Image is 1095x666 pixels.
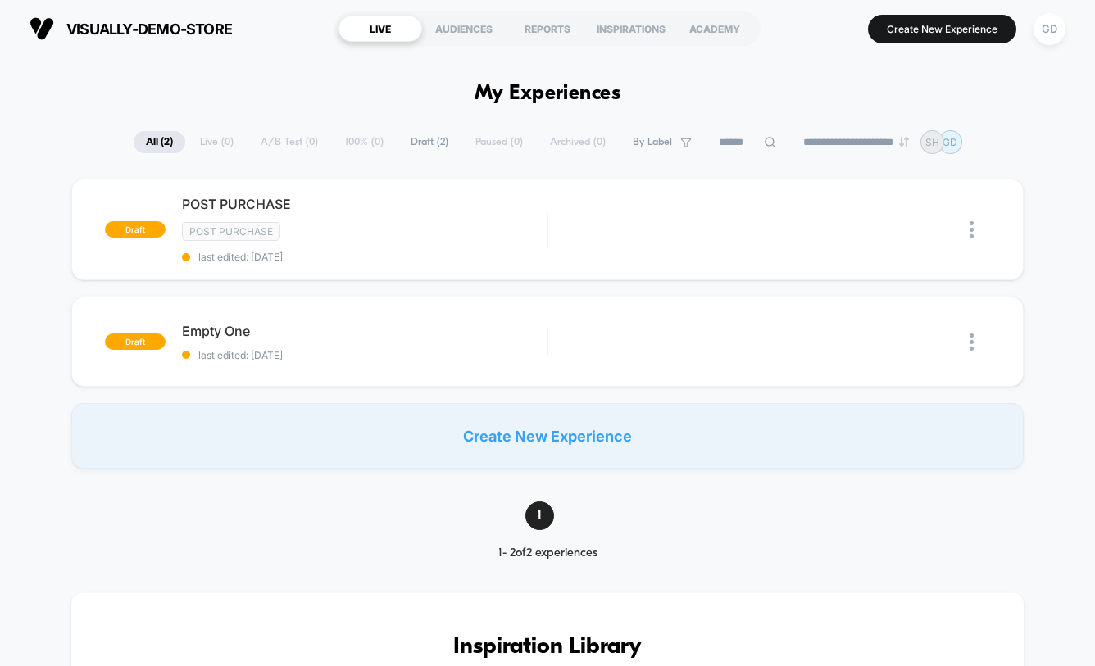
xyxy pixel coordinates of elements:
span: Empty One [182,323,547,339]
div: 1 - 2 of 2 experiences [469,546,627,560]
div: ACADEMY [673,16,757,42]
button: visually-demo-store [25,16,237,42]
img: close [970,333,974,351]
div: GD [1034,13,1065,45]
span: Post Purchase [182,222,280,241]
div: REPORTS [506,16,589,42]
img: Visually logo [30,16,54,41]
button: Create New Experience [868,15,1016,43]
img: end [899,137,909,147]
h1: My Experiences [475,82,621,106]
span: All ( 2 ) [134,131,185,153]
div: AUDIENCES [422,16,506,42]
div: Create New Experience [71,403,1024,469]
span: last edited: [DATE] [182,349,547,361]
span: Draft ( 2 ) [398,131,461,153]
p: GD [943,136,957,148]
img: close [970,221,974,238]
p: SH [925,136,939,148]
div: LIVE [338,16,422,42]
div: INSPIRATIONS [589,16,673,42]
span: 1 [525,501,554,530]
span: draft [105,333,166,350]
span: draft [105,221,166,238]
span: POST PURCHASE [182,196,547,212]
button: GD [1029,12,1070,46]
span: By Label [633,136,672,148]
h3: Inspiration Library [120,634,975,660]
span: last edited: [DATE] [182,251,547,263]
span: visually-demo-store [66,20,232,38]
